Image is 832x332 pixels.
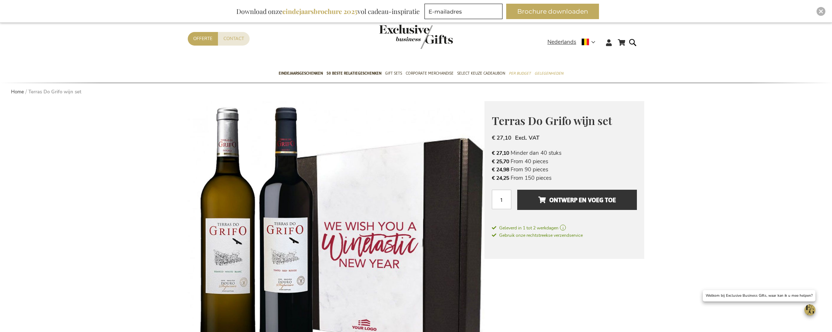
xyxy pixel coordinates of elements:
[406,69,454,77] span: Corporate Merchandise
[379,25,453,49] img: Exclusive Business gifts logo
[492,231,583,239] a: Gebruik onze rechtstreekse verzendservice
[11,89,24,95] a: Home
[492,166,509,173] span: € 24,98
[492,225,637,231] a: Geleverd in 1 tot 2 werkdagen
[538,194,616,206] span: Ontwerp en voeg toe
[233,4,423,19] div: Download onze vol cadeau-inspiratie
[218,32,250,46] a: Contact
[28,89,81,95] strong: Terras Do Grifo wijn set
[327,69,381,77] span: 50 beste relatiegeschenken
[492,190,511,209] input: Aantal
[547,38,600,46] div: Nederlands
[188,32,218,46] a: Offerte
[819,9,823,14] img: Close
[535,69,563,77] span: Gelegenheden
[492,175,509,182] span: € 24,25
[282,7,357,16] b: eindejaarsbrochure 2025
[517,190,637,210] button: Ontwerp en voeg toe
[492,158,509,165] span: € 25,70
[817,7,825,16] div: Close
[492,149,637,157] li: Minder dan 40 stuks
[385,69,402,77] span: Gift Sets
[509,69,531,77] span: Per Budget
[492,134,511,142] span: € 27,10
[492,174,637,182] li: From 150 pieces
[279,69,323,77] span: Eindejaarsgeschenken
[379,25,416,49] a: store logo
[457,69,505,77] span: Select Keuze Cadeaubon
[424,4,503,19] input: E-mailadres
[492,232,583,238] span: Gebruik onze rechtstreekse verzendservice
[515,134,539,142] span: Excl. VAT
[424,4,505,21] form: marketing offers and promotions
[492,150,509,157] span: € 27,10
[492,157,637,165] li: From 40 pieces
[492,113,612,128] span: Terras Do Grifo wijn set
[547,38,576,46] span: Nederlands
[492,165,637,174] li: From 90 pieces
[506,4,599,19] button: Brochure downloaden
